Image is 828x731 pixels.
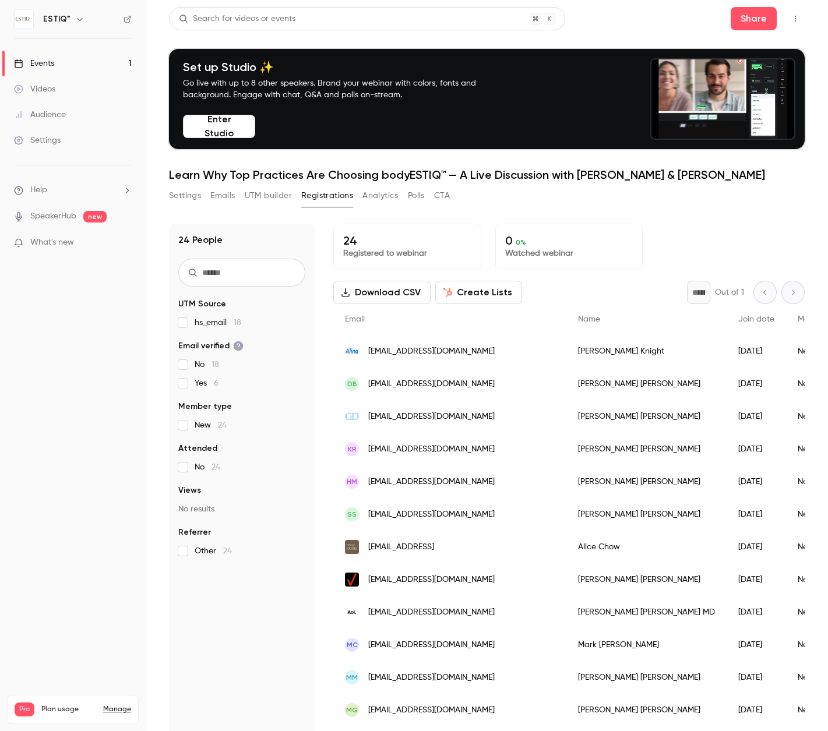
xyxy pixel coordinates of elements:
div: Mark [PERSON_NAME] [566,628,727,661]
div: [DATE] [727,498,786,531]
span: HM [347,476,357,487]
div: Search for videos or events [179,13,295,25]
span: [EMAIL_ADDRESS][DOMAIN_NAME] [368,672,495,684]
h1: Learn Why Top Practices Are Choosing bodyESTIQ™ — A Live Discussion with [PERSON_NAME] & [PERSON_... [169,168,805,182]
button: Emails [210,186,235,205]
span: 18 [234,319,241,327]
span: 24 [212,463,220,471]
span: Help [30,184,47,196]
div: [DATE] [727,661,786,694]
p: 0 [505,234,633,248]
span: UTM Source [178,298,226,310]
button: Create Lists [435,281,522,304]
span: No [195,461,220,473]
span: 24 [223,547,232,555]
iframe: Noticeable Trigger [118,238,132,248]
span: [EMAIL_ADDRESS][DOMAIN_NAME] [368,378,495,390]
section: facet-groups [178,298,305,557]
div: [PERSON_NAME] [PERSON_NAME] MD [566,596,727,628]
span: KR [348,444,357,454]
p: Registered to webinar [343,248,471,259]
span: [EMAIL_ADDRESS][DOMAIN_NAME] [368,443,495,455]
div: Events [14,58,54,69]
button: Enter Studio [183,115,255,138]
div: [DATE] [727,628,786,661]
span: 6 [214,379,219,387]
button: Polls [408,186,425,205]
div: [PERSON_NAME] [PERSON_NAME] [566,400,727,433]
p: Out of 1 [715,287,744,298]
img: estiq.ai [345,540,359,554]
img: goldmandermatology.com [345,409,359,423]
span: MM [346,672,358,683]
span: [EMAIL_ADDRESS][DOMAIN_NAME] [368,574,495,586]
span: Views [178,485,201,496]
div: Alice Chow [566,531,727,563]
p: No results [178,503,305,515]
div: [PERSON_NAME] [PERSON_NAME] [566,465,727,498]
img: aol.com [345,605,359,619]
span: [EMAIL_ADDRESS][DOMAIN_NAME] [368,345,495,358]
span: [EMAIL_ADDRESS][DOMAIN_NAME] [368,606,495,619]
img: alinamedical.com [345,344,359,358]
div: [PERSON_NAME] [PERSON_NAME] [566,563,727,596]
span: Other [195,545,232,557]
span: Email [345,315,365,323]
img: verizon.net [345,573,359,587]
div: [PERSON_NAME] [PERSON_NAME] [566,433,727,465]
span: Join date [738,315,774,323]
div: Settings [14,135,61,146]
span: MG [346,705,358,715]
img: ESTIQ™ [15,10,33,29]
button: Share [731,7,777,30]
p: 24 [343,234,471,248]
span: Member type [178,401,232,412]
span: [EMAIL_ADDRESS][DOMAIN_NAME] [368,639,495,651]
div: [DATE] [727,531,786,563]
span: Name [578,315,600,323]
button: Download CSV [333,281,431,304]
div: [DATE] [727,596,786,628]
button: Analytics [362,186,399,205]
h1: 24 People [178,233,223,247]
span: 24 [218,421,227,429]
button: CTA [434,186,450,205]
span: No [195,359,219,370]
button: Settings [169,186,201,205]
span: SS [347,509,357,520]
div: [DATE] [727,694,786,726]
p: Watched webinar [505,248,633,259]
span: [EMAIL_ADDRESS][DOMAIN_NAME] [368,476,495,488]
div: [DATE] [727,335,786,368]
a: SpeakerHub [30,210,76,223]
span: Plan usage [41,705,96,714]
h6: ESTIQ™ [43,13,71,25]
span: Referrer [178,527,211,538]
span: MC [347,640,358,650]
div: [PERSON_NAME] [PERSON_NAME] [566,694,727,726]
div: [DATE] [727,433,786,465]
li: help-dropdown-opener [14,184,132,196]
span: 0 % [516,238,526,246]
span: hs_email [195,317,241,329]
p: Go live with up to 8 other speakers. Brand your webinar with colors, fonts and background. Engage... [183,77,503,101]
div: [PERSON_NAME] [PERSON_NAME] [566,498,727,531]
div: [DATE] [727,563,786,596]
span: 18 [212,361,219,369]
span: [EMAIL_ADDRESS][DOMAIN_NAME] [368,704,495,716]
div: [DATE] [727,400,786,433]
span: [EMAIL_ADDRESS][DOMAIN_NAME] [368,411,495,423]
h4: Set up Studio ✨ [183,60,503,74]
span: new [83,211,107,223]
span: Yes [195,377,219,389]
div: [DATE] [727,368,786,400]
span: Attended [178,443,217,454]
span: [EMAIL_ADDRESS][DOMAIN_NAME] [368,508,495,521]
div: Audience [14,109,66,121]
span: What's new [30,236,74,249]
span: DB [347,379,357,389]
span: New [195,419,227,431]
div: [DATE] [727,465,786,498]
span: Email verified [178,340,244,352]
button: UTM builder [245,186,292,205]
